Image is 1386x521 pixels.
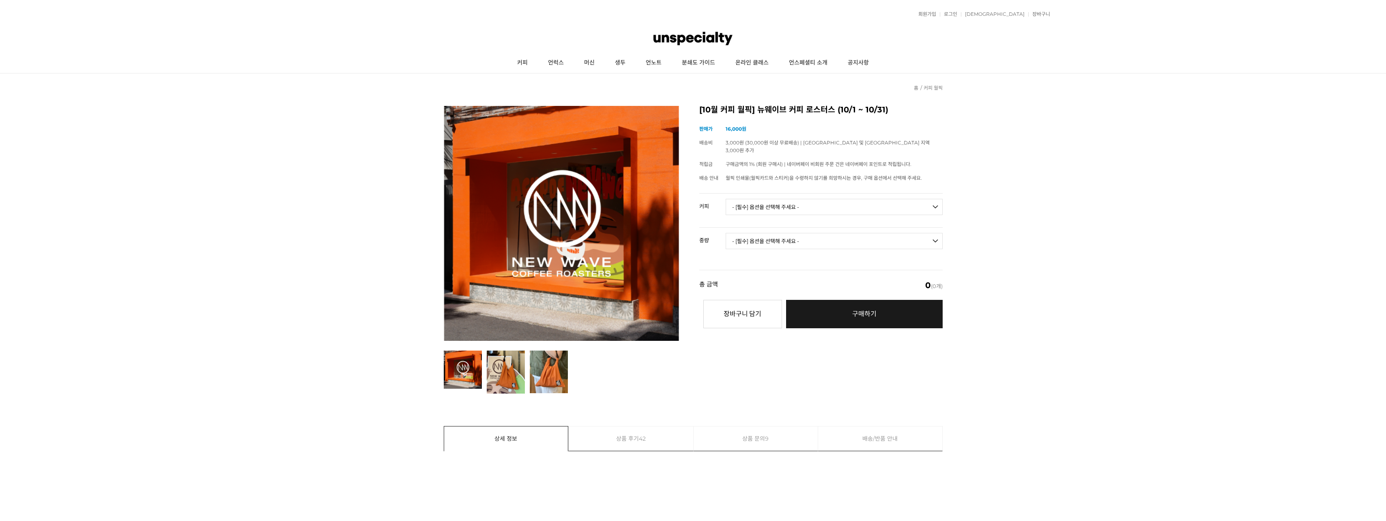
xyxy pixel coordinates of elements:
span: 구매금액의 1% (회원 구매시) | 네이버페이 비회원 주문 건은 네이버페이 포인트로 적립됩니다. [726,161,911,167]
h2: [10월 커피 월픽] 뉴웨이브 커피 로스터스 (10/1 ~ 10/31) [699,106,943,114]
th: 커피 [699,194,726,212]
span: (0개) [925,281,943,289]
span: 판매가 [699,126,713,132]
a: 상세 정보 [444,426,568,451]
a: 분쇄도 가이드 [672,53,725,73]
span: 3,000원 (30,000원 이상 무료배송) | [GEOGRAPHIC_DATA] 및 [GEOGRAPHIC_DATA] 지역 3,000원 추가 [726,140,930,153]
a: 생두 [605,53,636,73]
strong: 총 금액 [699,281,718,289]
a: 커피 [507,53,538,73]
button: 장바구니 담기 [703,300,782,328]
a: 장바구니 [1028,12,1050,17]
span: 배송 안내 [699,175,718,181]
a: [DEMOGRAPHIC_DATA] [961,12,1025,17]
a: 회원가입 [914,12,936,17]
span: 적립금 [699,161,713,167]
a: 배송/반품 안내 [818,426,942,451]
a: 커피 월픽 [924,85,943,91]
a: 언노트 [636,53,672,73]
span: 월픽 인쇄물(월픽카드와 스티커)을 수령하지 않기를 희망하시는 경우, 구매 옵션에서 선택해 주세요. [726,175,922,181]
img: [10월 커피 월픽] 뉴웨이브 커피 로스터스 (10/1 ~ 10/31) [444,106,679,341]
a: 상품 후기42 [569,426,693,451]
a: 온라인 클래스 [725,53,779,73]
a: 언럭스 [538,53,574,73]
a: 구매하기 [786,300,943,328]
span: 구매하기 [852,310,877,318]
em: 0 [925,280,931,290]
a: 머신 [574,53,605,73]
span: 42 [639,426,646,451]
a: 상품 문의9 [694,426,818,451]
a: 공지사항 [838,53,879,73]
strong: 16,000원 [726,126,746,132]
span: 배송비 [699,140,713,146]
a: 로그인 [940,12,957,17]
a: 언스페셜티 소개 [779,53,838,73]
img: 언스페셜티 몰 [653,26,732,51]
a: 홈 [914,85,918,91]
th: 중량 [699,228,726,246]
span: 9 [765,426,769,451]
